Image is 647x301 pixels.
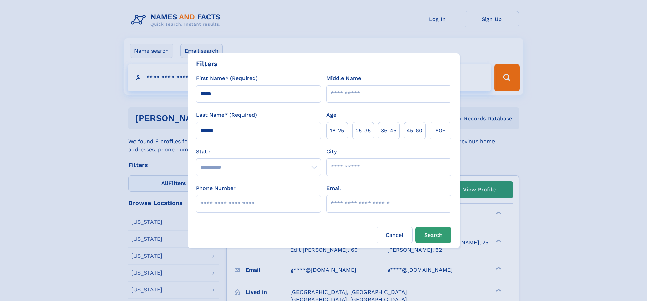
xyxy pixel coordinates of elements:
label: Phone Number [196,184,236,192]
label: City [326,148,337,156]
span: 45‑60 [407,127,423,135]
label: Age [326,111,336,119]
div: Filters [196,59,218,69]
label: Cancel [377,227,413,243]
label: Last Name* (Required) [196,111,257,119]
label: State [196,148,321,156]
label: Middle Name [326,74,361,82]
label: Email [326,184,341,192]
span: 35‑45 [381,127,396,135]
span: 60+ [435,127,446,135]
button: Search [415,227,451,243]
label: First Name* (Required) [196,74,258,82]
span: 18‑25 [330,127,344,135]
span: 25‑35 [356,127,371,135]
